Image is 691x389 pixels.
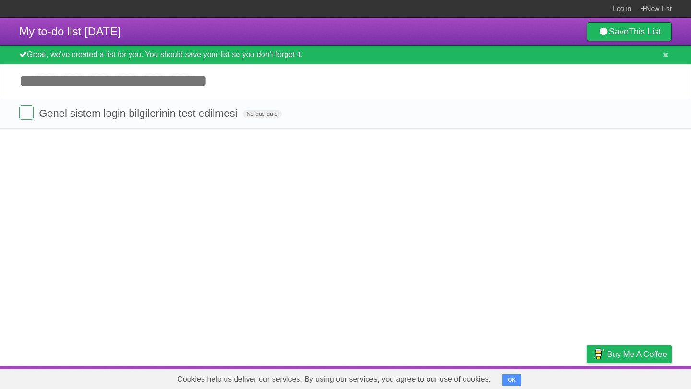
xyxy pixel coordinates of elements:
b: This List [629,27,661,36]
span: Genel sistem login bilgilerinin test edilmesi [39,107,239,119]
label: Done [19,105,34,120]
span: No due date [243,110,282,118]
a: SaveThis List [587,22,672,41]
button: OK [502,374,521,386]
a: Suggest a feature [611,368,672,387]
a: Privacy [574,368,599,387]
a: Terms [542,368,563,387]
img: Buy me a coffee [592,346,605,362]
span: Buy me a coffee [607,346,667,363]
a: Developers [491,368,530,387]
a: About [459,368,479,387]
a: Buy me a coffee [587,345,672,363]
span: Cookies help us deliver our services. By using our services, you agree to our use of cookies. [167,370,500,389]
span: My to-do list [DATE] [19,25,121,38]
